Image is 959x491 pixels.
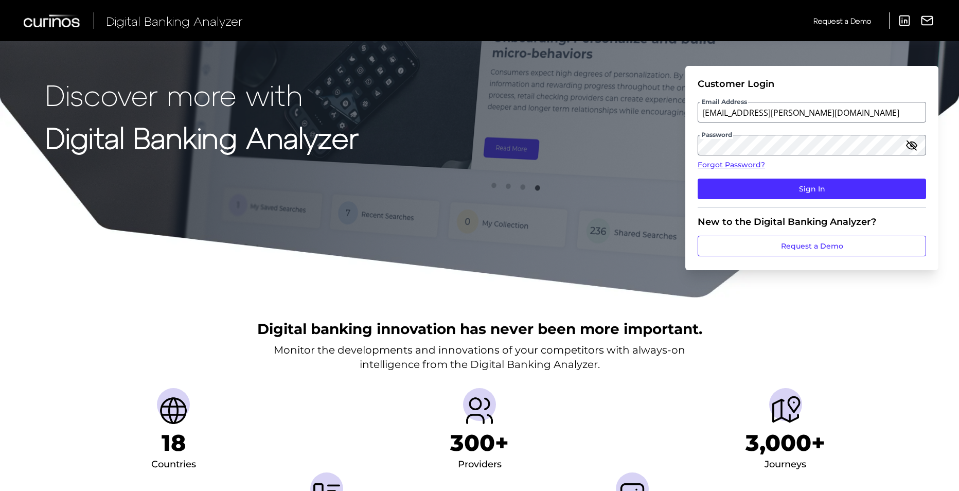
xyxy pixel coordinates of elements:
div: Countries [151,457,196,473]
span: Password [700,131,733,139]
h1: 300+ [450,429,509,457]
span: Request a Demo [813,16,871,25]
img: Journeys [769,394,802,427]
button: Sign In [698,179,926,199]
h2: Digital banking innovation has never been more important. [257,319,702,339]
a: Request a Demo [698,236,926,256]
p: Discover more with [45,78,359,111]
a: Forgot Password? [698,160,926,170]
div: Journeys [765,457,806,473]
div: New to the Digital Banking Analyzer? [698,216,926,227]
div: Providers [458,457,502,473]
div: Customer Login [698,78,926,90]
a: Request a Demo [813,12,871,29]
h1: 18 [162,429,186,457]
img: Curinos [24,14,81,27]
img: Countries [157,394,190,427]
span: Email Address [700,98,748,106]
img: Providers [463,394,496,427]
p: Monitor the developments and innovations of your competitors with always-on intelligence from the... [274,343,685,372]
span: Digital Banking Analyzer [106,13,243,28]
h1: 3,000+ [745,429,825,457]
strong: Digital Banking Analyzer [45,120,359,154]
